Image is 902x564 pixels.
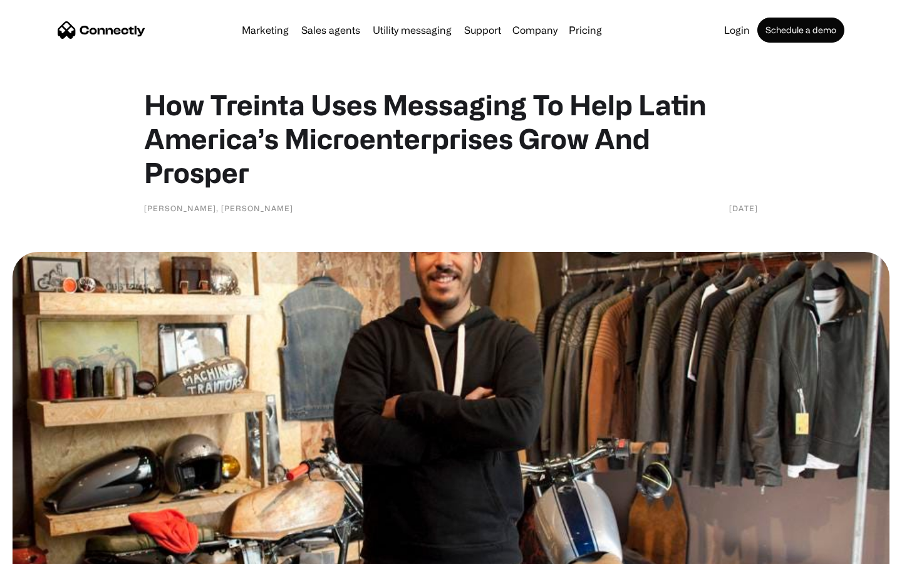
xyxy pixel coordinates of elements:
aside: Language selected: English [13,542,75,560]
div: [PERSON_NAME], [PERSON_NAME] [144,202,293,214]
a: Pricing [564,25,607,35]
a: Utility messaging [368,25,457,35]
a: Login [719,25,755,35]
ul: Language list [25,542,75,560]
div: [DATE] [729,202,758,214]
div: Company [512,21,557,39]
h1: How Treinta Uses Messaging To Help Latin America’s Microenterprises Grow And Prosper [144,88,758,189]
a: Support [459,25,506,35]
a: Schedule a demo [757,18,844,43]
a: Sales agents [296,25,365,35]
a: Marketing [237,25,294,35]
